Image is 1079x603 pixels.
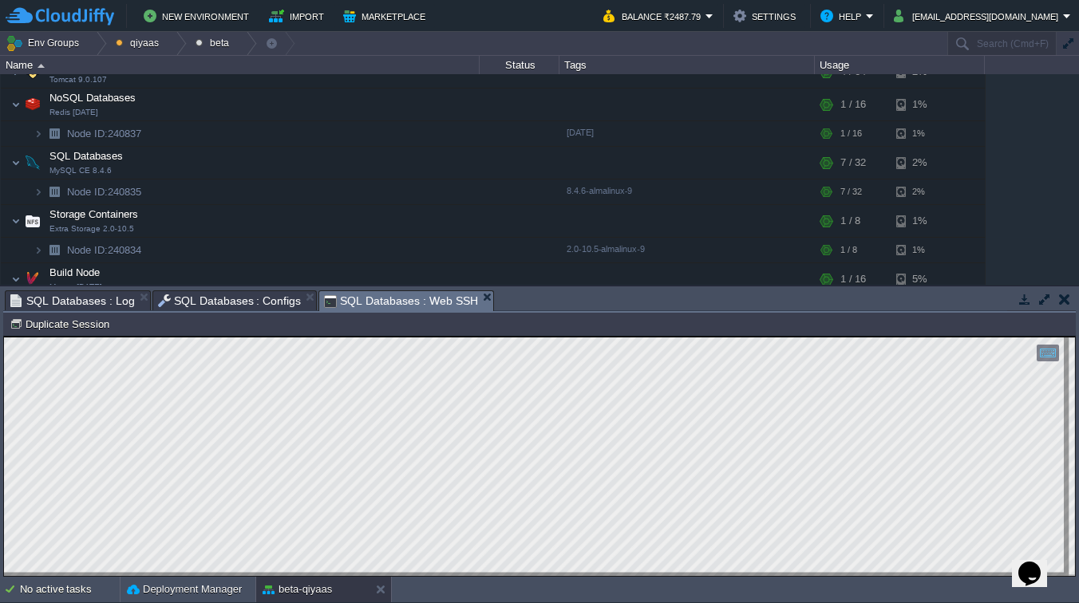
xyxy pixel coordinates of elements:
span: Node ID: [67,128,108,140]
div: 1% [896,205,948,237]
img: AMDAwAAAACH5BAEAAAAALAAAAAABAAEAAAICRAEAOw== [43,238,65,262]
span: SQL Databases : Log [10,291,135,310]
button: Settings [733,6,800,26]
button: New Environment [144,6,254,26]
a: NoSQL DatabasesRedis [DATE] [48,92,138,104]
button: Help [820,6,866,26]
img: AMDAwAAAACH5BAEAAAAALAAAAAABAAEAAAICRAEAOw== [11,147,21,179]
span: 240837 [65,127,144,140]
span: Maven [DATE] [49,282,102,292]
a: Node ID:240835 [65,185,144,199]
a: Node ID:240834 [65,243,144,257]
img: AMDAwAAAACH5BAEAAAAALAAAAAABAAEAAAICRAEAOw== [34,179,43,204]
span: Build Node [48,266,102,279]
img: AMDAwAAAACH5BAEAAAAALAAAAAABAAEAAAICRAEAOw== [43,179,65,204]
img: AMDAwAAAACH5BAEAAAAALAAAAAABAAEAAAICRAEAOw== [34,121,43,146]
button: Marketplace [343,6,430,26]
button: beta [196,32,235,54]
span: 8.4.6-almalinux-9 [567,186,632,195]
div: 7 / 32 [840,179,862,204]
span: Tomcat 9.0.107 [49,75,107,85]
span: MySQL CE 8.4.6 [49,166,112,175]
img: AMDAwAAAACH5BAEAAAAALAAAAAABAAEAAAICRAEAOw== [22,205,44,237]
span: Storage Containers [48,207,140,221]
button: Duplicate Session [10,317,114,331]
span: SQL Databases : Web SSH [324,291,478,311]
span: SQL Databases : Configs [158,291,302,310]
span: Redis [DATE] [49,108,98,117]
div: 1 / 8 [840,238,857,262]
div: No active tasks [20,577,120,602]
span: SQL Databases [48,149,125,163]
img: AMDAwAAAACH5BAEAAAAALAAAAAABAAEAAAICRAEAOw== [11,263,21,295]
span: [DATE] [567,128,594,137]
img: AMDAwAAAACH5BAEAAAAALAAAAAABAAEAAAICRAEAOw== [11,89,21,120]
button: Import [269,6,329,26]
span: Node ID: [67,244,108,256]
a: Build NodeMaven [DATE] [48,266,102,278]
button: [EMAIL_ADDRESS][DOMAIN_NAME] [894,6,1063,26]
button: Deployment Manager [127,581,242,597]
a: Node ID:240837 [65,127,144,140]
a: Storage ContainersExtra Storage 2.0-10.5 [48,208,140,220]
img: AMDAwAAAACH5BAEAAAAALAAAAAABAAEAAAICRAEAOw== [43,121,65,146]
div: 1% [896,89,948,120]
div: Tags [560,56,814,74]
img: AMDAwAAAACH5BAEAAAAALAAAAAABAAEAAAICRAEAOw== [11,205,21,237]
button: beta-qiyaas [263,581,332,597]
div: 5% [896,263,948,295]
div: 1 / 16 [840,263,866,295]
div: 1 / 16 [840,121,862,146]
img: AMDAwAAAACH5BAEAAAAALAAAAAABAAEAAAICRAEAOw== [22,263,44,295]
button: Balance ₹2487.79 [603,6,705,26]
span: 2.0-10.5-almalinux-9 [567,244,645,254]
div: Name [2,56,479,74]
iframe: chat widget [1012,539,1063,587]
span: NoSQL Databases [48,91,138,104]
a: SQL DatabasesMySQL CE 8.4.6 [48,150,125,162]
span: 240834 [65,243,144,257]
img: AMDAwAAAACH5BAEAAAAALAAAAAABAAEAAAICRAEAOw== [38,64,45,68]
span: Extra Storage 2.0-10.5 [49,224,134,234]
img: AMDAwAAAACH5BAEAAAAALAAAAAABAAEAAAICRAEAOw== [22,147,44,179]
img: CloudJiffy [6,6,114,26]
div: 1% [896,238,948,262]
div: 7 / 32 [840,147,866,179]
div: Usage [816,56,984,74]
button: qiyaas [116,32,164,54]
button: Env Groups [6,32,85,54]
span: 240835 [65,185,144,199]
div: Status [480,56,559,74]
div: 1% [896,121,948,146]
div: 1 / 16 [840,89,866,120]
div: 2% [896,179,948,204]
img: AMDAwAAAACH5BAEAAAAALAAAAAABAAEAAAICRAEAOw== [34,238,43,262]
div: 2% [896,147,948,179]
div: 1 / 8 [840,205,860,237]
img: AMDAwAAAACH5BAEAAAAALAAAAAABAAEAAAICRAEAOw== [22,89,44,120]
span: Node ID: [67,186,108,198]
